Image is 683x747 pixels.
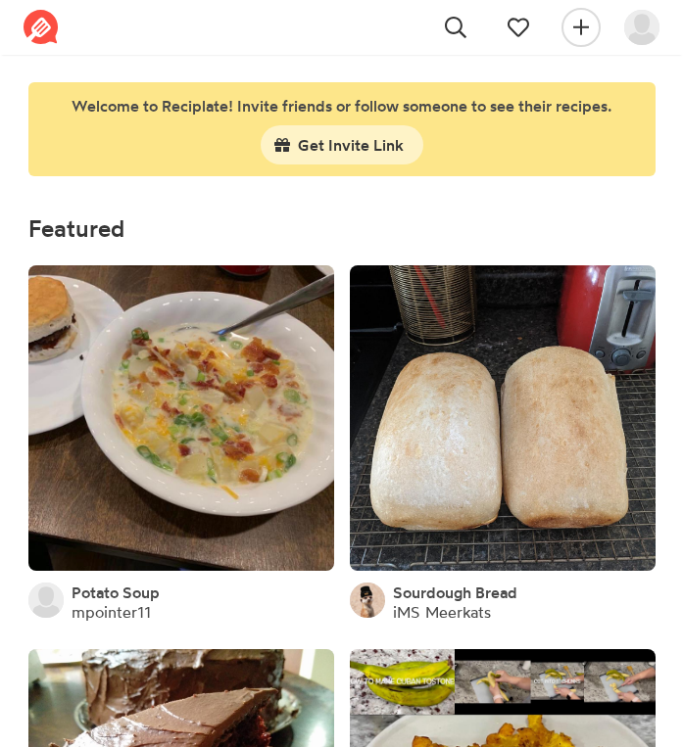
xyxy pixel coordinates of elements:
[44,94,640,117] div: Welcome to Reciplate! Invite friends or follow someone to see their recipes.
[298,133,404,157] span: Get Invite Link
[261,125,423,164] button: Get Invite Link
[624,10,659,45] img: User's avatar
[24,10,59,45] img: Reciplate
[350,583,385,618] img: User's avatar
[393,602,491,622] a: iMS Meerkats
[72,583,160,602] a: Potato Soup
[72,602,151,622] a: mpointer11
[393,583,517,602] a: Sourdough Bread
[28,215,656,242] h4: Featured
[28,583,64,618] img: User's avatar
